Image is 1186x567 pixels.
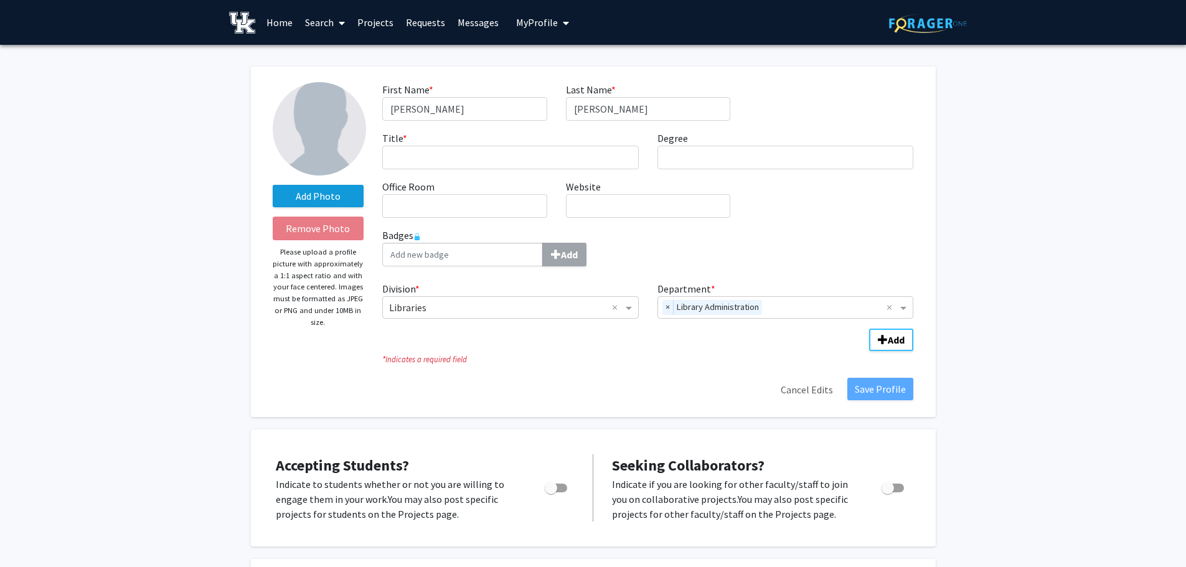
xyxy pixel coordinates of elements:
button: Cancel Edits [773,378,841,401]
span: My Profile [516,16,558,29]
p: Please upload a profile picture with approximately a 1:1 aspect ratio and with your face centered... [273,246,364,328]
ng-select: Department [657,296,914,319]
span: Library Administration [674,300,762,315]
div: Toggle [540,477,574,495]
iframe: Chat [9,511,53,558]
b: Add [561,248,578,261]
a: Home [260,1,299,44]
span: Clear all [887,300,897,315]
b: Add [888,334,905,346]
a: Search [299,1,351,44]
div: Toggle [877,477,911,495]
button: Add Division/Department [869,329,913,351]
span: Clear all [612,300,623,315]
div: Division [373,281,648,319]
p: Indicate to students whether or not you are willing to engage them in your work. You may also pos... [276,477,521,522]
p: Indicate if you are looking for other faculty/staff to join you on collaborative projects. You ma... [612,477,858,522]
label: Last Name [566,82,616,97]
span: Accepting Students? [276,456,409,475]
img: ForagerOne Logo [889,14,967,33]
a: Projects [351,1,400,44]
div: Department [648,281,923,319]
label: Degree [657,131,688,146]
a: Messages [451,1,505,44]
ng-select: Division [382,296,639,319]
label: First Name [382,82,433,97]
label: Website [566,179,601,194]
span: × [662,300,674,315]
a: Requests [400,1,451,44]
i: Indicates a required field [382,354,913,365]
label: Office Room [382,179,435,194]
label: Badges [382,228,913,266]
img: University of Kentucky Logo [229,12,256,34]
button: Remove Photo [273,217,364,240]
span: Seeking Collaborators? [612,456,765,475]
label: Title [382,131,407,146]
input: BadgesAdd [382,243,543,266]
img: Profile Picture [273,82,366,176]
button: Badges [542,243,586,266]
label: AddProfile Picture [273,185,364,207]
button: Save Profile [847,378,913,400]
